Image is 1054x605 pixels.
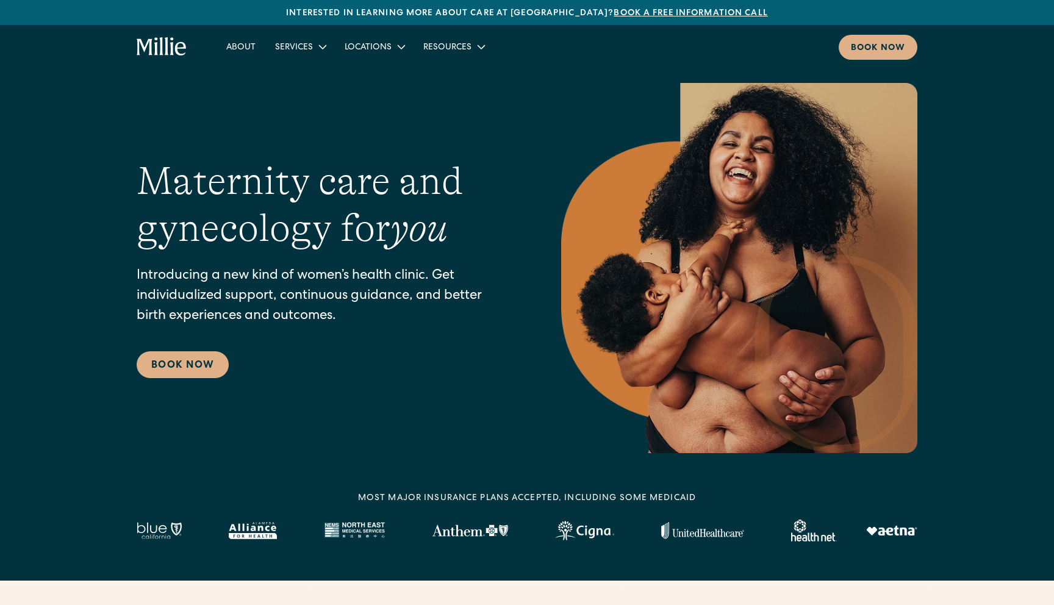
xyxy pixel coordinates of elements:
[217,37,265,57] a: About
[851,42,905,55] div: Book now
[791,520,837,542] img: Healthnet logo
[555,521,614,540] img: Cigna logo
[390,206,448,250] em: you
[137,158,512,252] h1: Maternity care and gynecology for
[137,37,187,57] a: home
[324,522,385,539] img: North East Medical Services logo
[839,35,917,60] a: Book now
[358,492,696,505] div: MOST MAJOR INSURANCE PLANS ACCEPTED, INCLUDING some MEDICAID
[614,9,767,18] a: Book a free information call
[137,522,182,539] img: Blue California logo
[561,83,917,453] img: Smiling mother with her baby in arms, celebrating body positivity and the nurturing bond of postp...
[345,41,392,54] div: Locations
[414,37,493,57] div: Resources
[137,267,512,327] p: Introducing a new kind of women’s health clinic. Get individualized support, continuous guidance,...
[866,526,917,535] img: Aetna logo
[275,41,313,54] div: Services
[265,37,335,57] div: Services
[423,41,471,54] div: Resources
[661,522,744,539] img: United Healthcare logo
[229,522,277,539] img: Alameda Alliance logo
[335,37,414,57] div: Locations
[137,351,229,378] a: Book Now
[432,524,508,537] img: Anthem Logo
